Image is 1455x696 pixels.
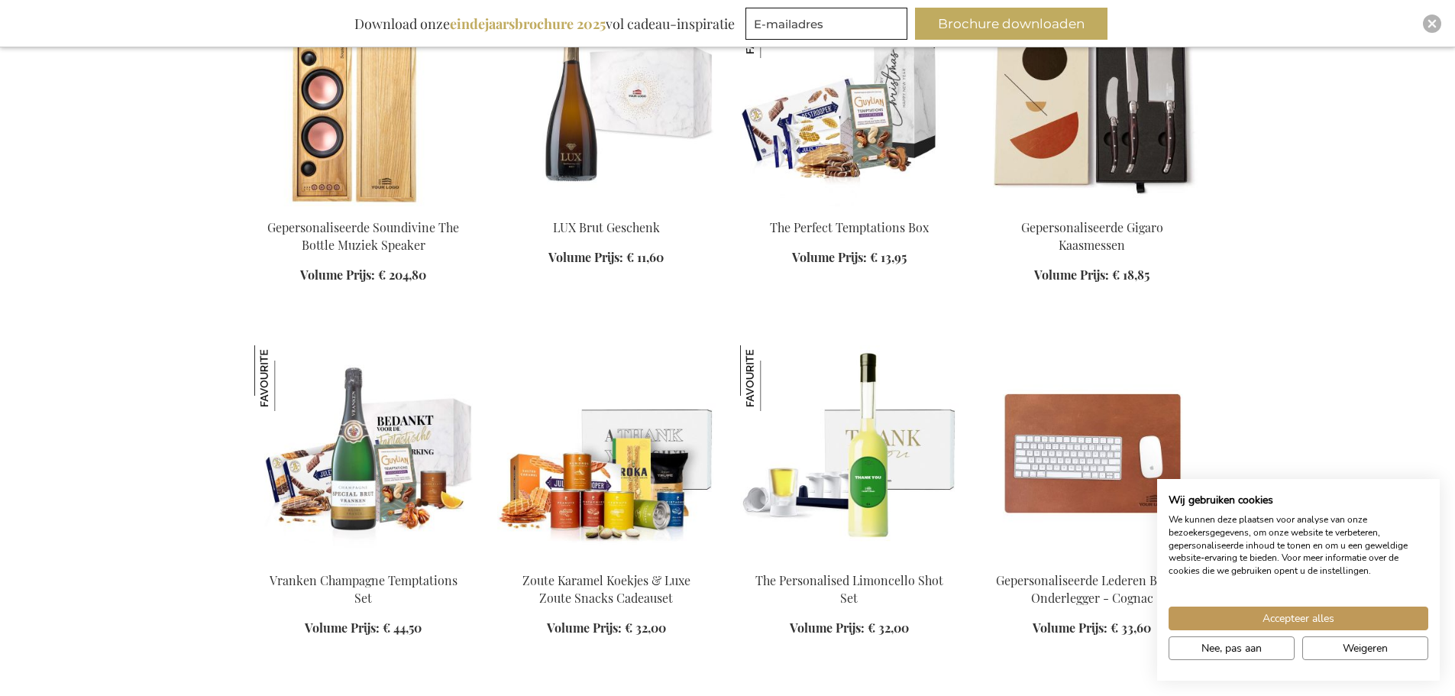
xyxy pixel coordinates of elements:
[300,267,375,283] span: Volume Prijs:
[548,249,623,265] span: Volume Prijs:
[267,219,459,253] a: Gepersonaliseerde Soundivine The Bottle Muziek Speaker
[983,553,1201,568] a: Personalised Leather Desk Pad - Cognac
[1111,620,1151,636] span: € 33,60
[348,8,742,40] div: Download onze vol cadeau-inspiratie
[1021,219,1163,253] a: Gepersonaliseerde Gigaro Kaasmessen
[497,345,716,559] img: Salted Caramel Biscuits & Luxury Salty Snacks Gift Set
[1302,636,1428,660] button: Alle cookies weigeren
[1169,607,1428,630] button: Accepteer alle cookies
[497,200,716,215] a: Lux Sparkling Wine
[1034,267,1109,283] span: Volume Prijs:
[740,553,959,568] a: The Personalised Limoncello Shot Set The Personalised Limoncello Shot Set
[254,553,473,568] a: Vranken Champagne Temptations Set Vranken Champagne Temptations Set
[270,572,458,606] a: Vranken Champagne Temptations Set
[1169,636,1295,660] button: Pas cookie voorkeuren aan
[790,620,865,636] span: Volume Prijs:
[522,572,690,606] a: Zoute Karamel Koekjes & Luxe Zoute Snacks Cadeauset
[868,620,909,636] span: € 32,00
[1343,640,1388,656] span: Weigeren
[740,200,959,215] a: The Perfect Temptations Box The Perfect Temptations Box
[625,620,666,636] span: € 32,00
[1033,620,1151,637] a: Volume Prijs: € 33,60
[254,345,320,411] img: Vranken Champagne Temptations Set
[305,620,380,636] span: Volume Prijs:
[254,345,473,559] img: Vranken Champagne Temptations Set
[1169,494,1428,507] h2: Wij gebruiken cookies
[1169,513,1428,578] p: We kunnen deze plaatsen voor analyse van onze bezoekersgegevens, om onze website te verbeteren, g...
[740,345,959,559] img: The Personalised Limoncello Shot Set
[1423,15,1441,33] div: Close
[1112,267,1149,283] span: € 18,85
[548,249,664,267] a: Volume Prijs: € 11,60
[915,8,1107,40] button: Brochure downloaden
[1263,610,1334,626] span: Accepteer alles
[790,620,909,637] a: Volume Prijs: € 32,00
[996,572,1188,606] a: Gepersonaliseerde Lederen Bureau Onderlegger - Cognac
[383,620,422,636] span: € 44,50
[497,553,716,568] a: Salted Caramel Biscuits & Luxury Salty Snacks Gift Set
[547,620,666,637] a: Volume Prijs: € 32,00
[792,249,907,267] a: Volume Prijs: € 13,95
[1201,640,1262,656] span: Nee, pas aan
[755,572,943,606] a: The Personalised Limoncello Shot Set
[553,219,660,235] a: LUX Brut Geschenk
[745,8,912,44] form: marketing offers and promotions
[983,345,1201,559] img: Personalised Leather Desk Pad - Cognac
[547,620,622,636] span: Volume Prijs:
[740,345,806,411] img: The Personalised Limoncello Shot Set
[770,219,929,235] a: The Perfect Temptations Box
[626,249,664,265] span: € 11,60
[378,267,426,283] span: € 204,80
[983,200,1201,215] a: Personalised Gigaro Cheese Knives
[870,249,907,265] span: € 13,95
[1034,267,1149,284] a: Volume Prijs: € 18,85
[254,200,473,215] a: Personalised Soundivine The Bottle Music Speaker
[450,15,606,33] b: eindejaarsbrochure 2025
[792,249,867,265] span: Volume Prijs:
[305,620,422,637] a: Volume Prijs: € 44,50
[1428,19,1437,28] img: Close
[1033,620,1107,636] span: Volume Prijs:
[745,8,907,40] input: E-mailadres
[300,267,426,284] a: Volume Prijs: € 204,80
